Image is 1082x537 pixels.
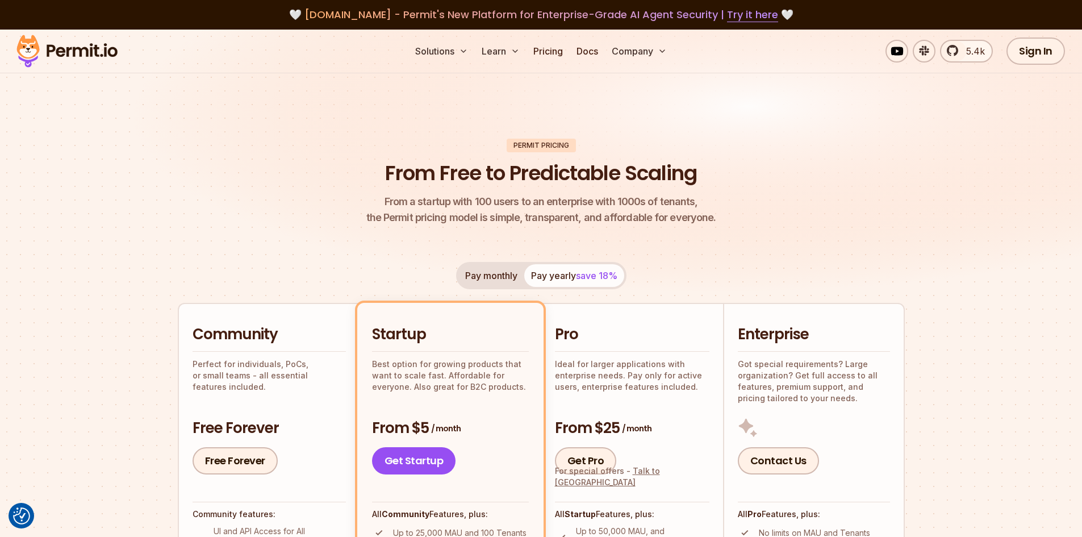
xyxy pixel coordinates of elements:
[572,40,603,63] a: Docs
[959,44,985,58] span: 5.4k
[27,7,1055,23] div: 🤍 🤍
[940,40,993,63] a: 5.4k
[13,507,30,524] img: Revisit consent button
[382,509,429,519] strong: Community
[738,447,819,474] a: Contact Us
[555,359,709,393] p: Ideal for larger applications with enterprise needs. Pay only for active users, enterprise featur...
[458,264,524,287] button: Pay monthly
[13,507,30,524] button: Consent Preferences
[372,447,456,474] a: Get Startup
[738,359,890,404] p: Got special requirements? Large organization? Get full access to all features, premium support, a...
[193,359,346,393] p: Perfect for individuals, PoCs, or small teams - all essential features included.
[477,40,524,63] button: Learn
[607,40,671,63] button: Company
[193,324,346,345] h2: Community
[565,509,596,519] strong: Startup
[366,194,716,210] span: From a startup with 100 users to an enterprise with 1000s of tenants,
[411,40,473,63] button: Solutions
[555,465,709,488] div: For special offers -
[193,447,278,474] a: Free Forever
[738,509,890,520] h4: All Features, plus:
[1006,38,1065,65] a: Sign In
[727,7,778,22] a: Try it here
[304,7,778,22] span: [DOMAIN_NAME] - Permit's New Platform for Enterprise-Grade AI Agent Security |
[193,509,346,520] h4: Community features:
[372,418,529,439] h3: From $5
[738,324,890,345] h2: Enterprise
[11,32,123,70] img: Permit logo
[372,359,529,393] p: Best option for growing products that want to scale fast. Affordable for everyone. Also great for...
[555,418,709,439] h3: From $25
[366,194,716,226] p: the Permit pricing model is simple, transparent, and affordable for everyone.
[529,40,567,63] a: Pricing
[555,324,709,345] h2: Pro
[555,447,617,474] a: Get Pro
[372,324,529,345] h2: Startup
[372,509,529,520] h4: All Features, plus:
[622,423,651,434] span: / month
[431,423,461,434] span: / month
[385,159,697,188] h1: From Free to Predictable Scaling
[747,509,762,519] strong: Pro
[193,418,346,439] h3: Free Forever
[555,509,709,520] h4: All Features, plus:
[507,139,576,152] div: Permit Pricing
